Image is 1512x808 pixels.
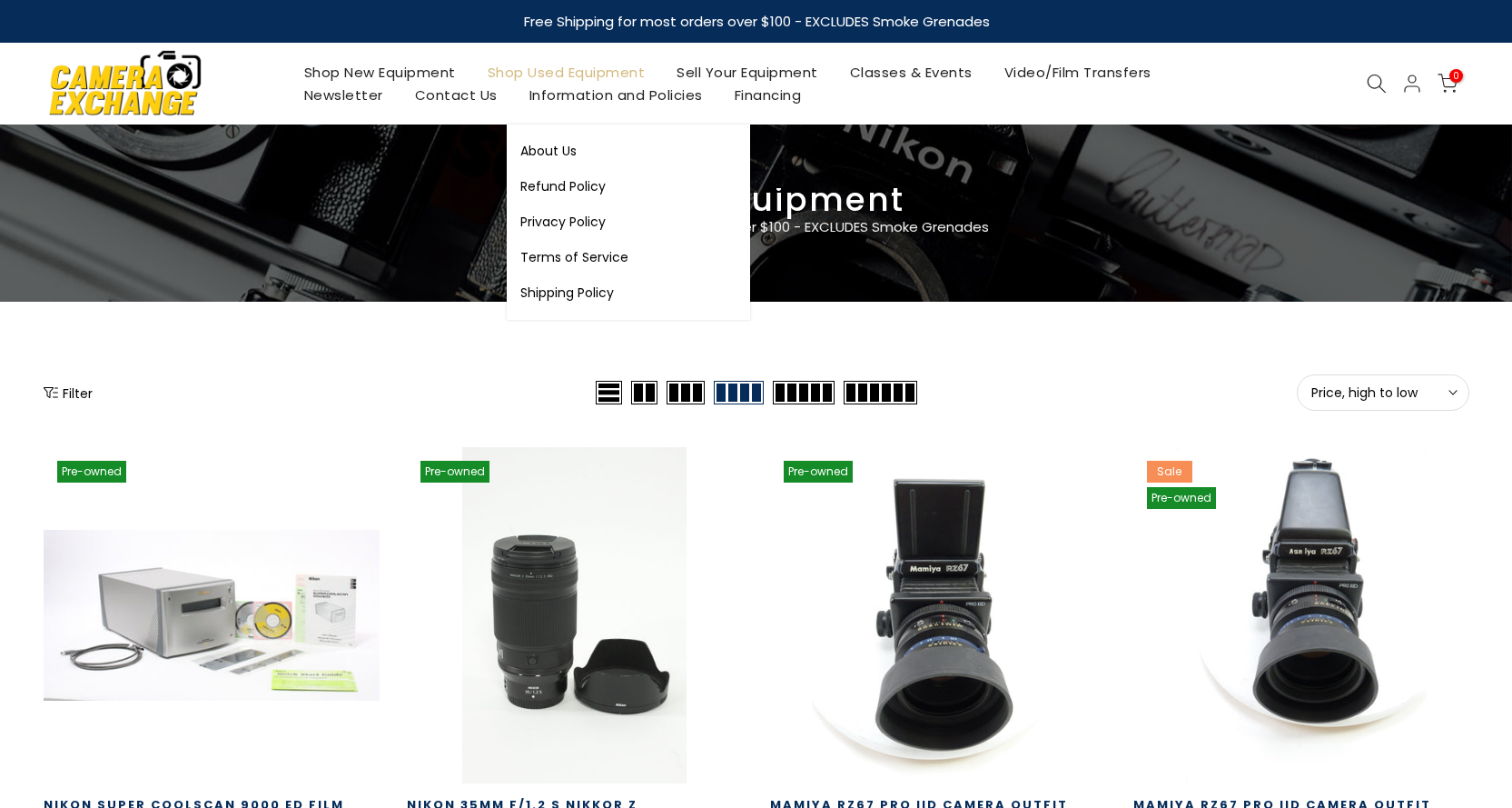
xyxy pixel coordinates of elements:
[718,84,817,106] a: Financing
[44,384,93,402] button: Show filters
[507,134,750,169] a: About Us
[507,275,750,311] a: Shipping Policy
[661,61,835,84] a: Sell Your Equipment
[471,61,661,84] a: Shop Used Equipment
[834,61,988,84] a: Classes & Events
[288,61,471,84] a: Shop New Equipment
[513,84,718,106] a: Information and Policies
[1311,384,1455,401] span: Price, high to low
[507,169,750,204] a: Refund Policy
[523,12,989,31] strong: Free Shipping for most orders over $100 - EXCLUDES Smoke Grenades
[507,204,750,240] a: Privacy Policy
[1297,374,1469,411] button: Price, high to low
[1438,74,1458,94] a: 0
[1449,69,1463,83] span: 0
[44,188,1469,212] h3: Used Equipment
[988,61,1167,84] a: Video/Film Transfers
[416,216,1097,238] p: Free Shipping for most orders over $100 - EXCLUDES Smoke Grenades
[399,84,513,106] a: Contact Us
[288,84,399,106] a: Newsletter
[507,240,750,275] a: Terms of Service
